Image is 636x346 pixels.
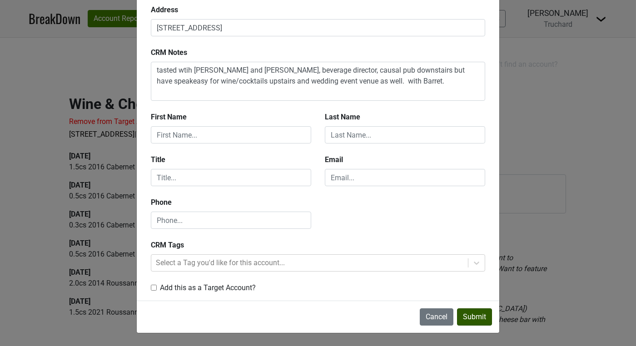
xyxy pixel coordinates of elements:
label: Add this as a Target Account? [160,282,256,293]
b: First Name [151,113,187,121]
input: Last Name... [325,126,485,143]
b: Email [325,155,343,164]
button: Cancel [420,308,453,326]
textarea: tasted wtih [PERSON_NAME] and [PERSON_NAME], beverage director, causal pub downstairs but have sp... [151,62,485,101]
button: Submit [457,308,492,326]
input: First Name... [151,126,311,143]
b: Last Name [325,113,360,121]
b: CRM Notes [151,48,187,57]
b: Title [151,155,165,164]
input: Include any address info you have... [151,19,485,36]
input: Email... [325,169,485,186]
b: Address [151,5,178,14]
b: Phone [151,198,172,207]
input: Title... [151,169,311,186]
b: CRM Tags [151,241,184,249]
input: Phone... [151,212,311,229]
